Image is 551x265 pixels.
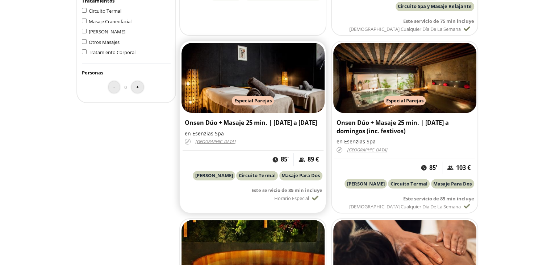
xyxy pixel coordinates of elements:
span: 0 [124,83,127,91]
span: [PERSON_NAME] [89,28,125,35]
h3: Onsen Dúo + Masaje 25 min. | [DATE] a [DATE] [185,119,321,127]
span: Tratamiento Corporal [89,49,135,56]
span: Masaje Craneofacial [89,18,132,25]
span: Especial Parejas [386,97,423,104]
button: Circuito Termal [236,171,278,180]
span: Circuito Termal [239,172,276,179]
a: Especial ParejasOnsen Dúo + Masaje 25 min. | [DATE] a [DATE]en Esenzias Spa[GEOGRAPHIC_DATA]85'89... [179,41,326,213]
button: Especial Parejas [384,96,426,105]
span: Horario Especial [274,195,309,201]
button: Masaje Para Dos [431,179,474,188]
span: [DEMOGRAPHIC_DATA] Cualquier Día de la Semana [349,26,461,32]
span: Este servicio de 85 min incluye [403,195,474,202]
button: Circuito Spa y Masaje Relajante [396,2,474,11]
a: Especial ParejasOnsen Dúo + Masaje 25 min. | [DATE] a domingos (inc. festivos)en Esenzias Spa[GEO... [331,41,478,213]
span: [PERSON_NAME] [195,172,233,179]
button: [PERSON_NAME] [193,171,235,180]
span: Circuito Spa y Masaje Relajante [398,3,472,9]
span: Masaje Para Dos [433,180,472,187]
button: Circuito Termal [388,179,430,188]
span: Circuito Termal [391,180,427,187]
button: Masaje Para Dos [279,171,322,180]
span: [DEMOGRAPHIC_DATA] Cualquier Día de la Semana [349,203,461,210]
button: Especial Parejas [232,96,274,105]
button: - [109,81,120,93]
h3: Onsen Dúo + Masaje 25 min. | [DATE] a domingos (inc. festivos) [337,119,473,135]
span: Personas [82,69,103,76]
span: Especial Parejas [234,97,272,104]
span: Este servicio de 75 min incluye [403,18,474,24]
span: Otros Masajes [89,39,120,45]
span: 103 € [456,164,471,172]
span: [PERSON_NAME] [347,180,385,187]
span: 85' [281,155,289,164]
button: + [132,81,143,93]
p: en Esenzias Spa [185,130,321,138]
span: Este servicio de 85 min incluye [251,187,322,193]
span: Masaje Para Dos [281,172,320,179]
span: [GEOGRAPHIC_DATA] [195,138,235,146]
span: Circuito Termal [89,8,121,14]
span: 89 € [308,155,319,164]
p: en Esenzias Spa [337,138,473,146]
span: [GEOGRAPHIC_DATA] [347,146,387,154]
button: [PERSON_NAME] [345,179,387,188]
span: 85' [429,164,437,172]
